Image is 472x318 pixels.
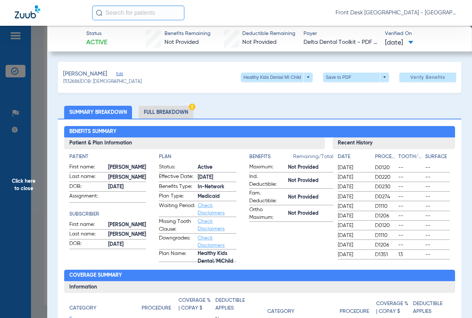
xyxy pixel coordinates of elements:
span: [PERSON_NAME] [63,70,107,79]
span: [PERSON_NAME] [108,174,146,181]
span: Deductible Remaining [242,30,295,38]
span: D0230 [375,183,396,191]
span: -- [425,174,450,181]
span: DOB: [69,240,105,249]
span: -- [398,183,423,191]
span: In-Network [198,183,236,191]
iframe: Chat Widget [435,283,472,318]
h4: Category [69,304,96,312]
span: D0220 [375,174,396,181]
span: First name: [69,221,105,230]
span: D1206 [375,212,396,220]
h2: Benefits Summary [64,126,455,138]
h4: Deductible Applies [413,300,446,315]
span: Effective Date: [159,173,195,182]
h4: Patient [69,153,146,161]
span: -- [398,232,423,239]
app-breakdown-title: Deductible Applies [413,297,450,318]
span: Missing Tooth Clause: [159,218,195,233]
h3: Patient & Plan Information [64,137,324,149]
span: Benefits Type: [159,183,195,192]
app-breakdown-title: Procedure [375,153,396,163]
span: D1351 [375,251,396,258]
li: Summary Breakdown [64,106,132,119]
span: D1110 [375,203,396,210]
span: [DATE] [338,222,369,229]
app-breakdown-title: Benefits [249,153,293,163]
span: Edit [116,71,123,78]
span: [DATE] [338,183,369,191]
span: Medicaid [198,193,236,200]
span: -- [398,174,423,181]
span: -- [398,203,423,210]
span: Plan Name: [159,250,195,262]
span: Maximum: [249,163,285,172]
span: D1110 [375,232,396,239]
span: Front Desk [GEOGRAPHIC_DATA] - [GEOGRAPHIC_DATA] | My Community Dental Centers [336,9,457,17]
span: Last name: [69,230,105,239]
span: [PERSON_NAME] [108,221,146,229]
h4: Coverage % | Copay $ [376,300,409,315]
span: Verified On [385,30,460,38]
span: Ind. Deductible: [249,173,285,188]
span: -- [425,232,450,239]
span: [DATE] [338,203,369,210]
span: [DATE] [108,241,146,248]
span: -- [398,193,423,200]
h4: Tooth/Quad [398,153,423,161]
span: [DATE] [198,174,236,181]
span: -- [425,193,450,200]
span: Not Provided [288,210,333,217]
span: -- [425,203,450,210]
li: Full Breakdown [139,106,193,119]
a: Check Disclaimers [198,203,225,216]
a: Check Disclaimers [198,219,225,231]
span: Active [198,164,236,171]
h4: Procedure [375,153,396,161]
img: Search Icon [96,10,103,16]
span: [DATE] [385,38,413,48]
button: Save to PDF [323,73,389,82]
span: Waiting Period: [159,202,195,217]
span: Active [86,38,107,47]
span: [DATE] [338,174,369,181]
h4: Surface [425,153,450,161]
span: D1206 [375,241,396,249]
span: -- [398,164,423,171]
span: Ortho Maximum: [249,206,285,221]
img: Hazard [189,104,195,110]
span: Payer [303,30,378,38]
span: [DATE] [338,164,369,171]
span: Verify Benefits [410,74,445,80]
span: Remaining/Total [293,153,333,163]
span: -- [425,183,450,191]
app-breakdown-title: Plan [159,153,236,161]
h4: Procedure [142,304,171,312]
span: [PERSON_NAME] [108,231,146,238]
span: -- [425,212,450,220]
app-breakdown-title: Deductible Applies [215,297,252,315]
app-breakdown-title: Date [338,153,369,163]
span: [DATE] [338,251,369,258]
app-breakdown-title: Coverage % | Copay $ [376,297,413,318]
span: Not Provided [288,177,333,185]
span: Benefits Remaining [164,30,211,38]
span: [DATE] [338,232,369,239]
img: Zuub Logo [15,6,40,18]
span: DOB: [69,183,105,192]
span: Not Provided [242,39,277,45]
span: Healthy Kids Dental/MiChild [198,254,236,262]
h3: Information [64,281,455,293]
app-breakdown-title: Surface [425,153,450,163]
h4: Subscriber [69,210,146,218]
h4: Category [267,308,294,315]
span: D0274 [375,193,396,200]
h4: Benefits [249,153,293,161]
span: [DATE] [338,212,369,220]
h4: Deductible Applies [215,297,248,312]
h2: Coverage Summary [64,270,455,282]
span: Assignment: [69,192,105,202]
